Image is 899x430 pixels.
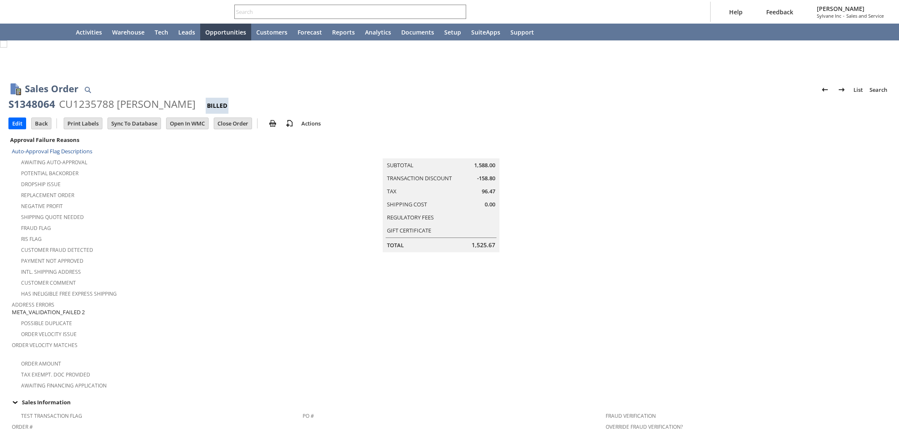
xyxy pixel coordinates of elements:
[21,331,77,338] a: Order Velocity Issue
[298,28,322,36] span: Forecast
[332,28,355,36] span: Reports
[477,174,495,182] span: -158.80
[205,28,246,36] span: Opportunities
[866,83,891,96] a: Search
[485,200,495,208] span: 0.00
[474,161,495,169] span: 1,588.00
[360,24,396,40] a: Analytics
[235,7,454,17] input: Search
[8,397,887,408] div: Sales Information
[155,28,168,36] span: Tech
[21,203,63,210] a: Negative Profit
[293,24,327,40] a: Forecast
[21,192,74,199] a: Replacement Order
[439,24,466,40] a: Setup
[56,27,66,37] svg: Home
[251,24,293,40] a: Customers
[850,83,866,96] a: List
[9,118,26,129] input: Edit
[35,27,46,37] svg: Shortcuts
[112,28,145,36] span: Warehouse
[21,371,90,378] a: Tax Exempt. Doc Provided
[21,360,61,367] a: Order Amount
[166,118,208,129] input: Open In WMC
[12,342,78,349] a: Order Velocity Matches
[482,187,495,195] span: 96.47
[150,24,173,40] a: Tech
[21,214,84,221] a: Shipping Quote Needed
[108,118,161,129] input: Sync To Database
[21,290,117,297] a: Has Ineligible Free Express Shipping
[12,308,85,316] span: META_VALIDATION_FAILED 2
[31,59,886,67] div: Transaction successfully Saved
[32,118,51,129] input: Back
[766,8,793,16] span: Feedback
[64,118,102,129] input: Print Labels
[387,227,431,234] a: Gift Certificate
[444,28,461,36] span: Setup
[387,241,404,249] a: Total
[21,224,51,232] a: Fraud Flag
[83,85,93,95] img: Quick Find
[387,200,427,208] a: Shipping Cost
[387,161,413,169] a: Subtotal
[8,134,299,145] div: Approval Failure Reasons
[173,24,200,40] a: Leads
[21,235,42,243] a: RIS flag
[837,85,847,95] img: Next
[8,397,891,408] td: Sales Information
[472,241,495,249] span: 1,525.67
[214,118,252,129] input: Close Order
[401,28,434,36] span: Documents
[268,118,278,128] img: print.svg
[59,97,196,111] div: CU1235788 [PERSON_NAME]
[10,24,30,40] a: Recent Records
[466,24,505,40] a: SuiteApps
[21,170,78,177] a: Potential Backorder
[510,28,534,36] span: Support
[178,28,195,36] span: Leads
[365,28,391,36] span: Analytics
[21,159,87,166] a: Awaiting Auto-Approval
[387,187,397,195] a: Tax
[817,5,884,13] span: [PERSON_NAME]
[21,181,61,188] a: Dropship Issue
[21,412,82,419] a: Test Transaction Flag
[21,320,72,327] a: Possible Duplicate
[846,13,884,19] span: Sales and Service
[21,268,81,275] a: Intl. Shipping Address
[21,279,76,286] a: Customer Comment
[256,28,287,36] span: Customers
[471,28,500,36] span: SuiteApps
[8,97,55,111] div: S1348064
[387,214,434,221] a: Regulatory Fees
[383,145,499,158] caption: Summary
[284,118,295,128] img: add-record.svg
[12,301,54,308] a: Address Errors
[31,47,886,59] div: Confirmation
[21,382,107,389] a: Awaiting Financing Application
[387,174,452,182] a: Transaction Discount
[76,28,102,36] span: Activities
[820,85,830,95] img: Previous
[206,98,228,114] div: Billed
[327,24,360,40] a: Reports
[200,24,251,40] a: Opportunities
[396,24,439,40] a: Documents
[30,24,51,40] div: Shortcuts
[12,147,92,155] a: Auto-Approval Flag Descriptions
[21,246,93,254] a: Customer Fraud Detected
[15,27,25,37] svg: Recent Records
[817,13,841,19] span: Sylvane Inc
[107,24,150,40] a: Warehouse
[454,7,464,17] svg: Search
[729,8,743,16] span: Help
[298,120,324,127] a: Actions
[21,257,83,264] a: Payment not approved
[606,412,656,419] a: Fraud Verification
[303,412,314,419] a: PO #
[25,82,78,96] h1: Sales Order
[71,24,107,40] a: Activities
[51,24,71,40] a: Home
[505,24,539,40] a: Support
